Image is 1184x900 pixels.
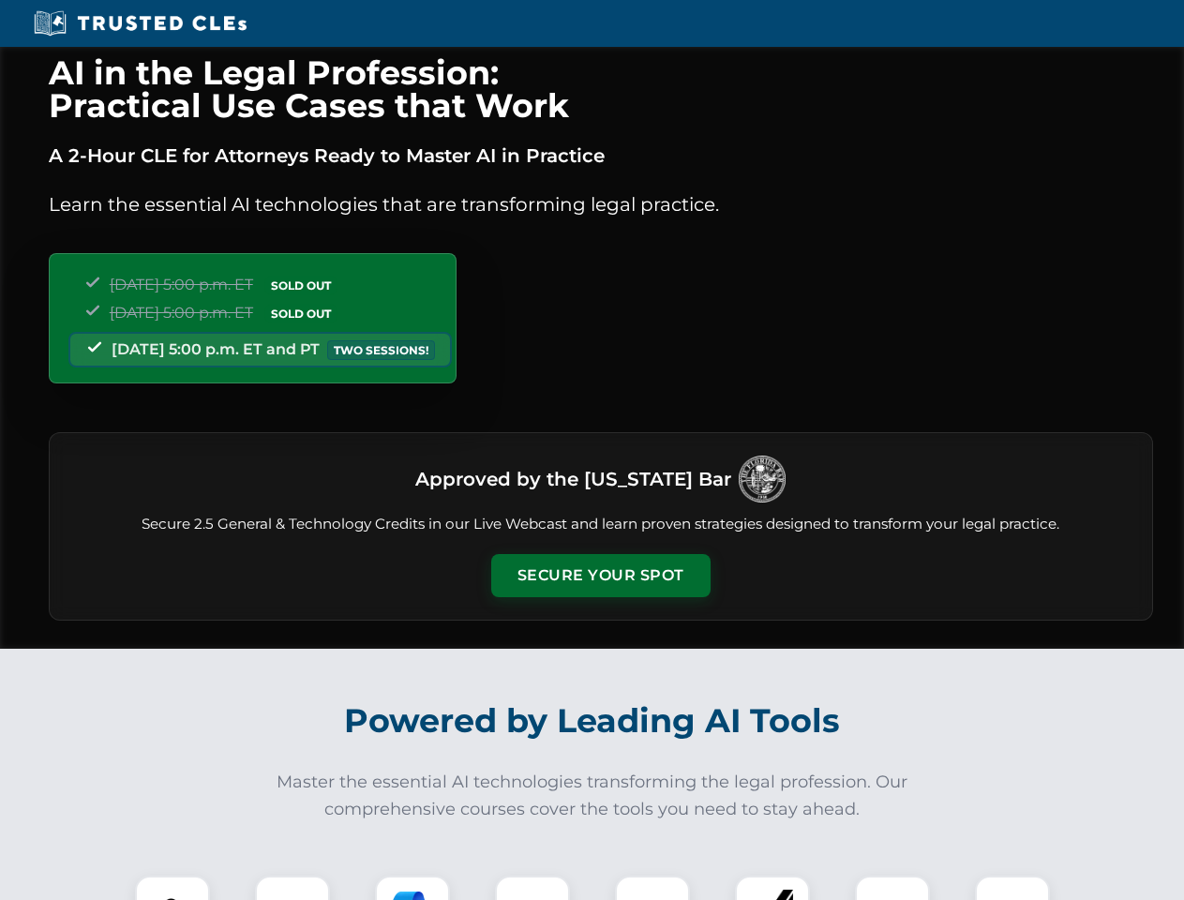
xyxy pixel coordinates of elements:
h3: Approved by the [US_STATE] Bar [415,462,731,496]
img: Trusted CLEs [28,9,252,37]
p: Secure 2.5 General & Technology Credits in our Live Webcast and learn proven strategies designed ... [72,514,1130,535]
button: Secure Your Spot [491,554,711,597]
p: Master the essential AI technologies transforming the legal profession. Our comprehensive courses... [264,769,921,823]
p: A 2-Hour CLE for Attorneys Ready to Master AI in Practice [49,141,1153,171]
span: SOLD OUT [264,276,337,295]
span: [DATE] 5:00 p.m. ET [110,276,253,293]
span: [DATE] 5:00 p.m. ET [110,304,253,322]
h1: AI in the Legal Profession: Practical Use Cases that Work [49,56,1153,122]
h2: Powered by Leading AI Tools [73,688,1112,754]
img: Logo [739,456,786,502]
p: Learn the essential AI technologies that are transforming legal practice. [49,189,1153,219]
span: SOLD OUT [264,304,337,323]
